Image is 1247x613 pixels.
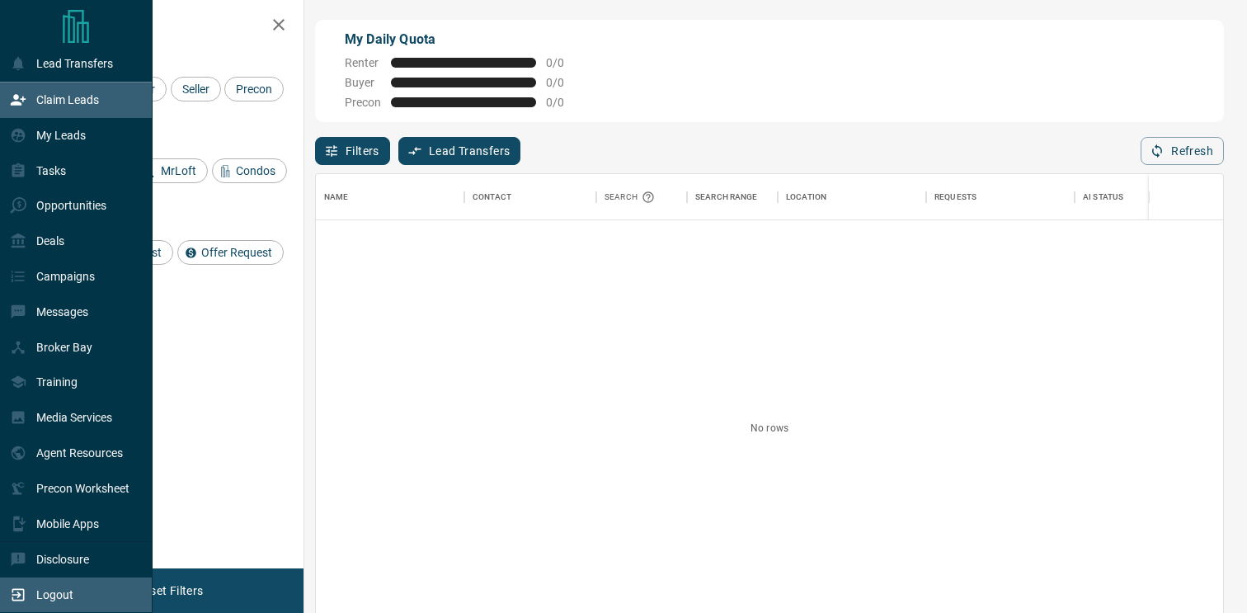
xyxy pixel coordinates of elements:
[224,77,284,101] div: Precon
[345,76,381,89] span: Buyer
[926,174,1075,220] div: Requests
[230,164,281,177] span: Condos
[230,83,278,96] span: Precon
[53,17,287,36] h2: Filters
[473,174,511,220] div: Contact
[212,158,287,183] div: Condos
[546,96,582,109] span: 0 / 0
[315,137,390,165] button: Filters
[345,56,381,69] span: Renter
[125,577,214,605] button: Reset Filters
[195,246,278,259] span: Offer Request
[177,240,284,265] div: Offer Request
[687,174,778,220] div: Search Range
[1083,174,1123,220] div: AI Status
[155,164,202,177] span: MrLoft
[1141,137,1224,165] button: Refresh
[171,77,221,101] div: Seller
[176,83,215,96] span: Seller
[778,174,926,220] div: Location
[316,174,464,220] div: Name
[345,96,381,109] span: Precon
[605,174,659,220] div: Search
[934,174,976,220] div: Requests
[546,76,582,89] span: 0 / 0
[398,137,521,165] button: Lead Transfers
[546,56,582,69] span: 0 / 0
[345,30,582,50] p: My Daily Quota
[695,174,758,220] div: Search Range
[786,174,826,220] div: Location
[464,174,596,220] div: Contact
[324,174,349,220] div: Name
[137,158,208,183] div: MrLoft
